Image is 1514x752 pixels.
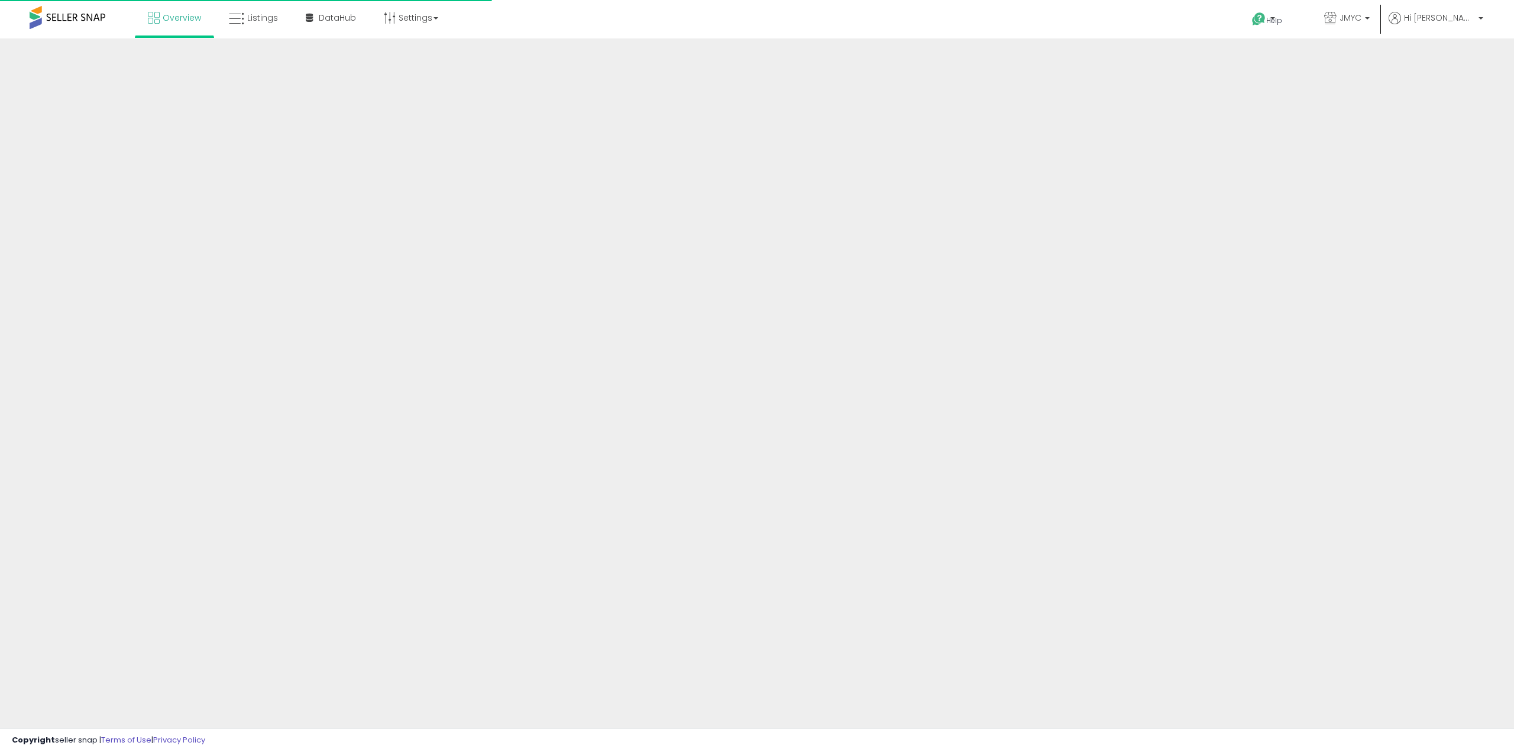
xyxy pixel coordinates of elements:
span: Hi [PERSON_NAME] [1404,12,1475,24]
span: DataHub [319,12,356,24]
span: Help [1266,15,1282,25]
a: Help [1243,3,1305,38]
i: Get Help [1251,12,1266,27]
span: Listings [247,12,278,24]
span: JMYC [1340,12,1361,24]
span: Overview [163,12,201,24]
a: Hi [PERSON_NAME] [1389,12,1483,38]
